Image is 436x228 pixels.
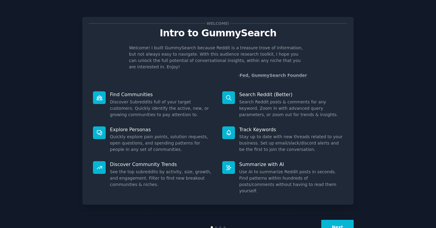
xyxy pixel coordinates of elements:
[239,169,343,194] dd: Use AI to summarize Reddit posts in seconds. Find patterns within hundreds of posts/comments with...
[110,161,214,168] p: Discover Community Trends
[110,134,214,153] dd: Quickly explore pain points, solution requests, open questions, and spending patterns for people ...
[206,20,230,27] span: Welcome!
[239,91,343,98] p: Search Reddit (Better)
[239,73,307,78] a: Fed, GummySearch Founder
[129,45,307,70] p: Welcome! I built GummySearch because Reddit is a treasure trove of information, but not always ea...
[110,126,214,133] p: Explore Personas
[239,99,343,118] dd: Search Reddit posts & comments for any keyword. Zoom in with advanced query parameters, or zoom o...
[110,169,214,188] dd: See the top subreddits by activity, size, growth, and engagement. Filter to find new breakout com...
[89,28,347,38] p: Intro to GummySearch
[110,91,214,98] p: Find Communities
[238,72,307,79] div: -
[239,126,343,133] p: Track Keywords
[110,99,214,118] dd: Discover Subreddits full of your target customers. Quickly identify the active, new, or growing c...
[239,134,343,153] dd: Stay up to date with new threads related to your business. Set up email/slack/discord alerts and ...
[239,161,343,168] p: Summarize with AI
